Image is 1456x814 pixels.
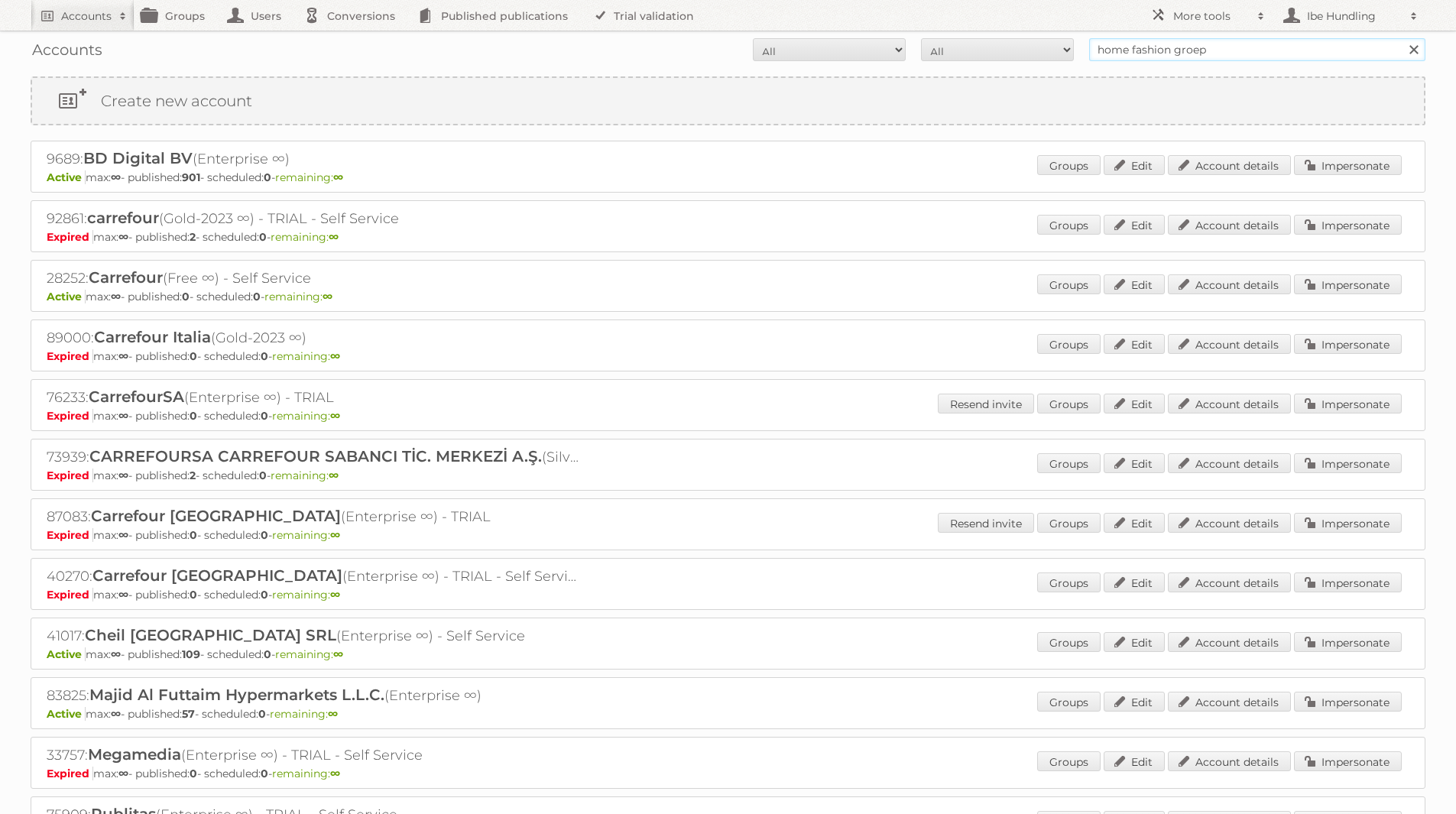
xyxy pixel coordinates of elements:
[1294,692,1402,712] a: Impersonate
[330,409,340,423] strong: ∞
[1037,334,1101,354] a: Groups
[1294,215,1402,235] a: Impersonate
[89,388,184,406] span: CarrefourSA
[47,230,1409,244] p: max: - published: - scheduled: -
[272,528,340,542] span: remaining:
[182,170,200,184] strong: 901
[1104,572,1165,592] a: Edit
[47,268,582,288] h2: 28252: (Free ∞) - Self Service
[1037,751,1101,771] a: Groups
[182,647,200,661] strong: 109
[259,230,267,244] strong: 0
[61,8,112,24] h2: Accounts
[92,566,342,585] span: Carrefour [GEOGRAPHIC_DATA]
[333,170,343,184] strong: ∞
[47,566,582,586] h2: 40270: (Enterprise ∞) - TRIAL - Self Service
[47,170,1409,184] p: max: - published: - scheduled: -
[1168,215,1291,235] a: Account details
[1168,513,1291,533] a: Account details
[329,469,339,482] strong: ∞
[1104,751,1165,771] a: Edit
[275,647,343,661] span: remaining:
[1104,632,1165,652] a: Edit
[118,349,128,363] strong: ∞
[190,349,197,363] strong: 0
[1294,274,1402,294] a: Impersonate
[330,349,340,363] strong: ∞
[118,409,128,423] strong: ∞
[32,78,1424,124] a: Create new account
[272,349,340,363] span: remaining:
[259,469,267,482] strong: 0
[47,528,93,542] span: Expired
[1037,513,1101,533] a: Groups
[47,528,1409,542] p: max: - published: - scheduled: -
[1168,394,1291,413] a: Account details
[47,388,582,407] h2: 76233: (Enterprise ∞) - TRIAL
[47,767,93,780] span: Expired
[1168,274,1291,294] a: Account details
[1104,155,1165,175] a: Edit
[83,149,193,167] span: BD Digital BV
[271,230,339,244] span: remaining:
[47,588,93,602] span: Expired
[272,767,340,780] span: remaining:
[1037,453,1101,473] a: Groups
[47,447,582,467] h2: 73939: (Silver-2023 ∞) - TRIAL
[47,647,1409,661] p: max: - published: - scheduled: -
[47,588,1409,602] p: max: - published: - scheduled: -
[190,528,197,542] strong: 0
[1168,572,1291,592] a: Account details
[261,409,268,423] strong: 0
[190,469,196,482] strong: 2
[1104,692,1165,712] a: Edit
[1294,155,1402,175] a: Impersonate
[118,767,128,780] strong: ∞
[1294,334,1402,354] a: Impersonate
[111,647,121,661] strong: ∞
[47,230,93,244] span: Expired
[88,745,181,764] span: Megamedia
[118,588,128,602] strong: ∞
[47,149,582,169] h2: 9689: (Enterprise ∞)
[47,767,1409,780] p: max: - published: - scheduled: -
[47,170,86,184] span: Active
[118,230,128,244] strong: ∞
[333,647,343,661] strong: ∞
[1104,334,1165,354] a: Edit
[323,290,332,303] strong: ∞
[85,626,336,644] span: Cheil [GEOGRAPHIC_DATA] SRL
[1037,572,1101,592] a: Groups
[272,409,340,423] span: remaining:
[111,290,121,303] strong: ∞
[89,686,384,704] span: Majid Al Futtaim Hypermarkets L.L.C.
[938,394,1034,413] a: Resend invite
[272,588,340,602] span: remaining:
[1294,513,1402,533] a: Impersonate
[47,647,86,661] span: Active
[330,588,340,602] strong: ∞
[1294,453,1402,473] a: Impersonate
[1168,155,1291,175] a: Account details
[1173,8,1250,24] h2: More tools
[47,469,1409,482] p: max: - published: - scheduled: -
[275,170,343,184] span: remaining:
[1104,453,1165,473] a: Edit
[47,349,93,363] span: Expired
[1168,751,1291,771] a: Account details
[47,290,86,303] span: Active
[190,588,197,602] strong: 0
[1104,215,1165,235] a: Edit
[1294,632,1402,652] a: Impersonate
[118,528,128,542] strong: ∞
[190,767,197,780] strong: 0
[190,230,196,244] strong: 2
[47,209,582,229] h2: 92861: (Gold-2023 ∞) - TRIAL - Self Service
[1037,692,1101,712] a: Groups
[47,745,582,765] h2: 33757: (Enterprise ∞) - TRIAL - Self Service
[47,626,582,646] h2: 41017: (Enterprise ∞) - Self Service
[1037,274,1101,294] a: Groups
[47,328,582,348] h2: 89000: (Gold-2023 ∞)
[47,290,1409,303] p: max: - published: - scheduled: -
[270,707,338,721] span: remaining:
